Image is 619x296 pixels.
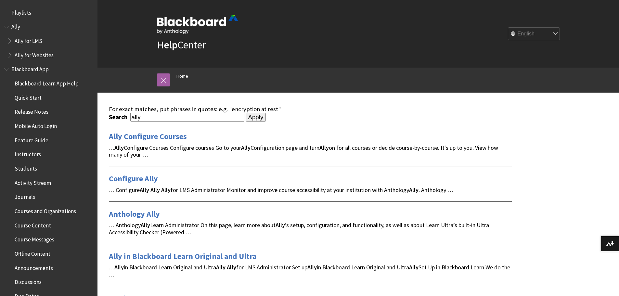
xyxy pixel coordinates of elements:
[15,177,51,186] span: Activity Stream
[109,113,129,121] label: Search
[409,186,419,194] strong: Ally
[15,192,35,200] span: Journals
[15,92,42,101] span: Quick Start
[141,221,150,229] strong: Ally
[109,144,498,159] span: … Configure Courses Configure courses Go to your Configuration page and turn on for all courses o...
[15,277,42,285] span: Discussions
[15,50,54,58] span: Ally for Websites
[109,106,512,113] div: For exact matches, put phrases in quotes: e.g. "encryption at rest"
[15,220,51,229] span: Course Content
[246,113,266,122] input: Apply
[109,221,489,236] span: … Anthology Learn Administrator On this page, learn more about ’s setup, configuration, and funct...
[109,186,453,194] span: … Configure for LMS Administrator Monitor and improve course accessibility at your institution wi...
[15,234,54,243] span: Course Messages
[157,15,238,34] img: Blackboard by Anthology
[319,144,329,151] strong: Ally
[11,21,20,30] span: Ally
[11,64,49,73] span: Blackboard App
[508,28,560,41] select: Site Language Selector
[140,186,149,194] strong: Ally
[15,206,76,214] span: Courses and Organizations
[227,264,236,271] strong: Ally
[307,264,317,271] strong: Ally
[15,121,57,129] span: Mobile Auto Login
[15,107,48,115] span: Release Notes
[114,264,124,271] strong: Ally
[109,131,187,142] a: Ally Configure Courses
[150,186,160,194] strong: Ally
[109,209,160,219] a: Anthology Ally
[409,264,419,271] strong: Ally
[157,38,177,51] strong: Help
[11,7,31,16] span: Playlists
[276,221,285,229] strong: Ally
[4,21,94,61] nav: Book outline for Anthology Ally Help
[15,163,37,172] span: Students
[15,78,79,87] span: Blackboard Learn App Help
[15,35,42,44] span: Ally for LMS
[4,7,94,18] nav: Book outline for Playlists
[109,251,256,262] a: Ally in Blackboard Learn Original and Ultra
[176,72,188,80] a: Home
[15,263,53,271] span: Announcements
[157,38,206,51] a: HelpCenter
[241,144,251,151] strong: Ally
[15,248,50,257] span: Offline Content
[114,144,124,151] strong: Ally
[161,186,171,194] strong: Ally
[216,264,226,271] strong: Ally
[15,135,48,144] span: Feature Guide
[15,149,41,158] span: Instructors
[109,174,158,184] a: Configure Ally
[109,264,510,278] span: … in Blackboard Learn Original and Ultra for LMS Administrator Set up in Blackboard Learn Origina...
